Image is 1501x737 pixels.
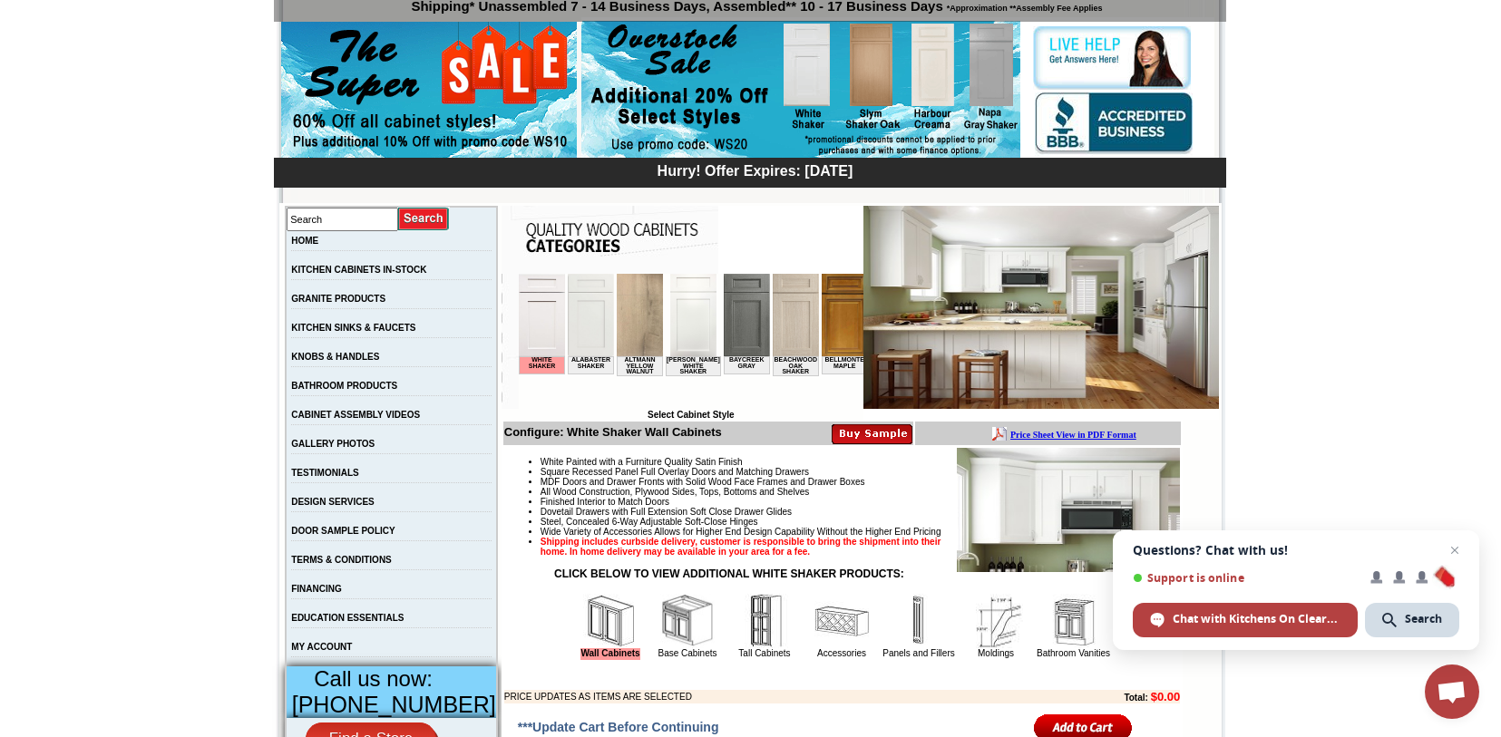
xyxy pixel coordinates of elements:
a: TERMS & CONDITIONS [291,555,392,565]
span: Call us now: [314,666,433,691]
span: Search [1365,603,1459,637]
a: Wall Cabinets [580,648,639,660]
a: Panels and Fillers [882,648,954,658]
img: Tall Cabinets [737,594,792,648]
span: Questions? Chat with us! [1133,543,1459,558]
li: Dovetail Drawers with Full Extension Soft Close Drawer Glides [541,507,1180,517]
div: Hurry! Offer Expires: [DATE] [283,160,1226,179]
a: Bathroom Vanities [1037,648,1110,658]
a: Base Cabinets [658,648,716,658]
a: Price Sheet View in PDF Format [21,3,147,18]
span: Search [1405,611,1442,627]
img: Base Cabinets [660,594,715,648]
li: All Wood Construction, Plywood Sides, Tops, Bottoms and Shelves [541,487,1180,497]
li: MDF Doors and Drawer Fronts with Solid Wood Face Frames and Drawer Boxes [541,477,1180,487]
a: KNOBS & HANDLES [291,352,379,362]
strong: CLICK BELOW TO VIEW ADDITIONAL WHITE SHAKER PRODUCTS: [554,567,904,580]
span: Chat with Kitchens On Clearance [1173,611,1340,627]
img: pdf.png [3,5,17,19]
b: Configure: White Shaker Wall Cabinets [504,425,722,439]
a: EDUCATION ESSENTIALS [291,613,404,623]
a: GRANITE PRODUCTS [291,294,385,304]
b: $0.00 [1151,690,1181,703]
a: DESIGN SERVICES [291,497,375,507]
a: MY ACCOUNT [291,642,352,652]
a: FINANCING [291,584,342,594]
a: Moldings [978,648,1014,658]
a: BATHROOM PRODUCTS [291,381,397,391]
iframe: Browser incompatible [519,274,863,410]
li: Square Recessed Panel Full Overlay Doors and Matching Drawers [541,467,1180,477]
strong: Shipping includes curbside delivery, customer is responsible to bring the shipment into their hom... [541,537,941,557]
img: White Shaker [863,206,1219,409]
a: KITCHEN CABINETS IN-STOCK [291,265,426,275]
b: Total: [1124,693,1147,703]
a: HOME [291,236,318,246]
a: KITCHEN SINKS & FAUCETS [291,323,415,333]
a: TESTIMONIALS [291,468,358,478]
td: PRICE UPDATES AS ITEMS ARE SELECTED [504,690,1025,703]
span: Support is online [1133,571,1358,585]
td: Bellmonte Maple [303,82,349,101]
li: Steel, Concealed 6-Way Adjustable Soft-Close Hinges [541,517,1180,527]
span: ***Update Cart Before Continuing [518,720,719,734]
a: Tall Cabinets [738,648,790,658]
b: Select Cabinet Style [648,410,735,420]
img: Moldings [969,594,1023,648]
img: Bathroom Vanities [1046,594,1100,648]
li: Finished Interior to Match Doors [541,497,1180,507]
li: Wide Variety of Accessories Allows for Higher End Design Capability Without the Higher End Pricing [541,527,1180,537]
b: Price Sheet View in PDF Format [21,7,147,17]
img: Product Image [957,448,1180,572]
img: Accessories [814,594,869,648]
img: Panels and Fillers [892,594,946,648]
input: Submit [398,207,450,231]
a: DOOR SAMPLE POLICY [291,526,395,536]
a: CABINET ASSEMBLY VIDEOS [291,410,420,420]
li: White Painted with a Furniture Quality Satin Finish [541,457,1180,467]
a: Accessories [817,648,866,658]
span: Chat with Kitchens On Clearance [1133,603,1358,637]
a: GALLERY PHOTOS [291,439,375,449]
span: [PHONE_NUMBER] [292,692,496,717]
img: Wall Cabinets [583,594,638,648]
a: Open chat [1425,664,1479,719]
